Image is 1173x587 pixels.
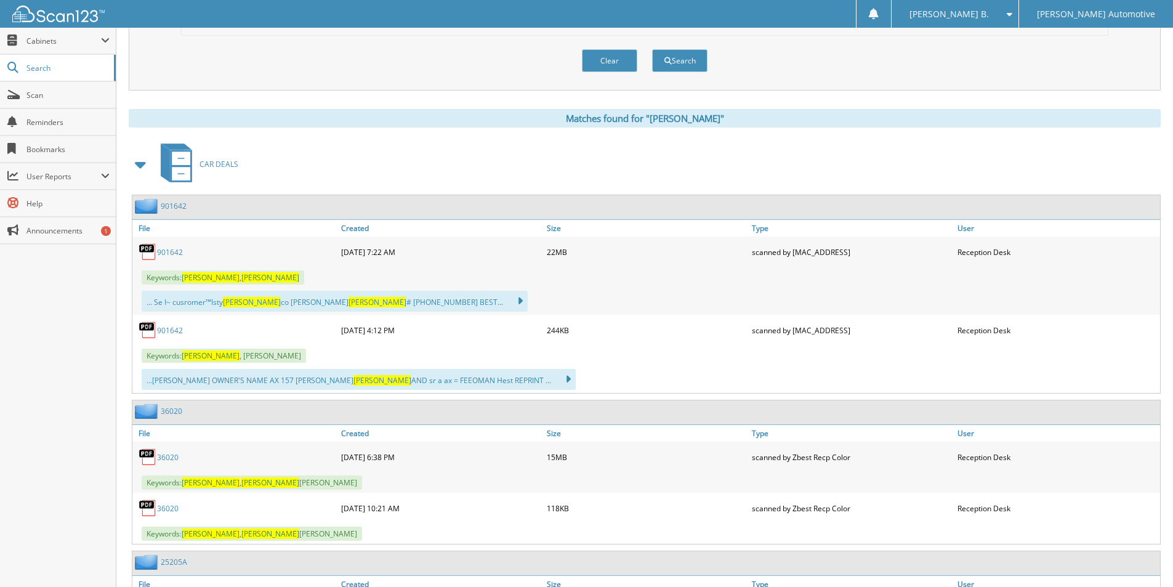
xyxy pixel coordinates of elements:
a: 25205A [161,557,187,567]
a: 901642 [157,247,183,257]
span: Announcements [26,225,110,236]
span: [PERSON_NAME] [349,297,406,307]
a: File [132,425,338,442]
button: Clear [582,49,637,72]
span: Keywords: , [PERSON_NAME] [142,349,306,363]
div: scanned by [MAC_ADDRESS] [749,240,954,264]
span: Reminders [26,117,110,128]
a: 36020 [157,503,179,514]
div: 118KB [544,496,749,520]
a: Type [749,220,954,237]
div: ... Se I~ cusromer™lsty co [PERSON_NAME] # [PHONE_NUMBER] BEST... [142,291,528,312]
span: Keywords: , [PERSON_NAME] [142,527,362,541]
img: folder2.png [135,554,161,570]
img: folder2.png [135,198,161,214]
span: [PERSON_NAME] [182,528,240,539]
div: Matches found for "[PERSON_NAME]" [129,109,1161,128]
span: [PERSON_NAME] [241,477,299,488]
div: [DATE] 4:12 PM [338,318,544,342]
div: [DATE] 6:38 PM [338,445,544,469]
a: File [132,220,338,237]
span: Keywords: , [PERSON_NAME] [142,476,362,490]
span: User Reports [26,171,101,182]
div: scanned by Zbest Recp Color [749,445,954,469]
span: [PERSON_NAME] [182,350,240,361]
button: Search [652,49,707,72]
span: [PERSON_NAME] [241,272,299,283]
img: PDF.png [139,321,157,339]
a: Created [338,220,544,237]
img: PDF.png [139,499,157,517]
div: 22MB [544,240,749,264]
iframe: Chat Widget [1111,528,1173,587]
span: Help [26,198,110,209]
span: [PERSON_NAME] [241,528,299,539]
a: CAR DEALS [153,140,238,188]
a: 901642 [161,201,187,211]
div: scanned by Zbest Recp Color [749,496,954,520]
div: ...[PERSON_NAME] OWNER'S NAME AX 157 [PERSON_NAME] AND sr a ax = FEEOMAN Hest REPRINT ... [142,369,576,390]
div: Reception Desk [954,240,1160,264]
span: CAR DEALS [200,159,238,169]
span: [PERSON_NAME] B. [909,10,989,18]
span: Bookmarks [26,144,110,155]
div: 1 [101,226,111,236]
a: Size [544,220,749,237]
img: folder2.png [135,403,161,419]
div: Reception Desk [954,318,1160,342]
span: Scan [26,90,110,100]
span: Search [26,63,108,73]
div: Reception Desk [954,496,1160,520]
div: 244KB [544,318,749,342]
a: User [954,220,1160,237]
a: 901642 [157,325,183,336]
div: [DATE] 10:21 AM [338,496,544,520]
a: User [954,425,1160,442]
span: [PERSON_NAME] [223,297,281,307]
a: Created [338,425,544,442]
div: scanned by [MAC_ADDRESS] [749,318,954,342]
span: [PERSON_NAME] [182,272,240,283]
div: Reception Desk [954,445,1160,469]
img: PDF.png [139,243,157,261]
a: 36020 [161,406,182,416]
span: Cabinets [26,36,101,46]
span: Keywords: , [142,270,304,285]
img: scan123-logo-white.svg [12,6,105,22]
span: [PERSON_NAME] [182,477,240,488]
img: PDF.png [139,448,157,466]
span: [PERSON_NAME] [353,375,411,386]
span: [PERSON_NAME] Automotive [1037,10,1155,18]
div: [DATE] 7:22 AM [338,240,544,264]
div: 15MB [544,445,749,469]
a: Type [749,425,954,442]
a: Size [544,425,749,442]
a: 36020 [157,452,179,463]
